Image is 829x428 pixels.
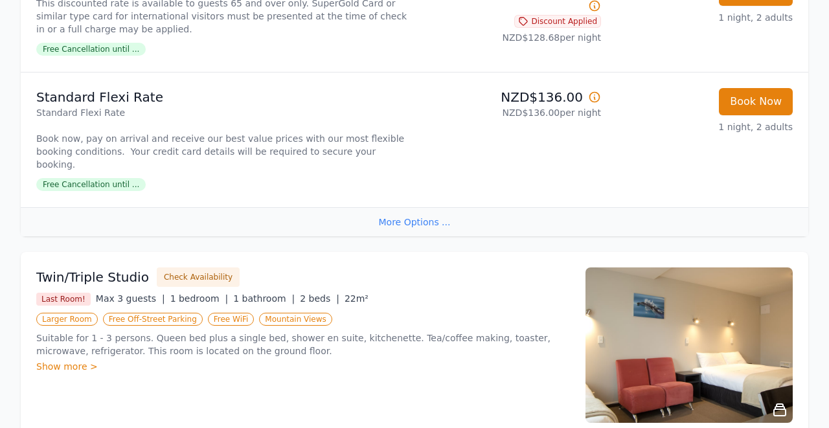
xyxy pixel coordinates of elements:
span: Free Off-Street Parking [103,313,203,326]
span: 1 bedroom | [170,293,229,304]
span: Larger Room [36,313,98,326]
span: Mountain Views [259,313,332,326]
span: 22m² [345,293,369,304]
p: Suitable for 1 - 3 persons. Queen bed plus a single bed, shower en suite, kitchenette. Tea/coffee... [36,332,570,357]
span: Free Cancellation until ... [36,178,146,191]
span: Free Cancellation until ... [36,43,146,56]
button: Book Now [719,88,793,115]
p: 1 night, 2 adults [611,120,793,133]
div: More Options ... [21,207,808,236]
span: Last Room! [36,293,91,306]
span: Max 3 guests | [96,293,165,304]
span: Free WiFi [208,313,255,326]
span: 2 beds | [300,293,339,304]
span: Discount Applied [514,15,601,28]
div: Show more > [36,360,570,373]
p: Standard Flexi Rate Book now, pay on arrival and receive our best value prices with our most flex... [36,106,409,171]
span: 1 bathroom | [233,293,295,304]
p: Standard Flexi Rate [36,88,409,106]
p: NZD$128.68 per night [420,31,601,44]
p: NZD$136.00 [420,88,601,106]
button: Check Availability [157,267,240,287]
p: 1 night, 2 adults [611,11,793,24]
h3: Twin/Triple Studio [36,268,149,286]
p: NZD$136.00 per night [420,106,601,119]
